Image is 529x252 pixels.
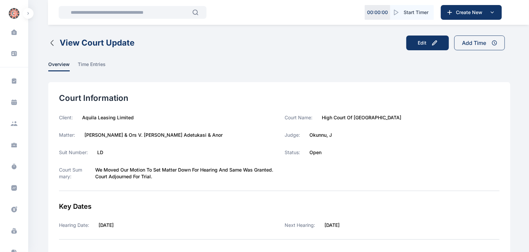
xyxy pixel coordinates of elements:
[59,93,499,104] div: Court Information
[418,40,426,46] div: Edit
[59,202,499,211] div: Key Dates
[285,132,300,138] label: Judge:
[454,36,505,50] button: Add Time
[367,9,388,16] p: 00 : 00 : 00
[95,167,274,180] label: we moved our motion to set matter down for hearing and same was granted. Court adjourned for trial.
[48,61,70,71] span: overview
[285,222,315,229] label: Next Hearing:
[59,222,89,228] label: Hearing Date:
[99,222,114,228] label: [DATE]
[309,132,332,138] label: Okunnu, J
[325,222,340,229] label: [DATE]
[97,149,103,156] label: LD
[441,5,502,20] button: Create New
[78,61,114,71] a: time entries
[285,149,300,156] label: Status:
[285,114,312,121] label: Court Name:
[404,9,428,16] span: Start Timer
[390,5,434,20] button: Start Timer
[48,61,78,71] a: overview
[59,132,75,138] label: Matter:
[60,38,134,48] span: View Court Update
[462,39,486,47] div: Add Time
[59,114,73,121] label: Client:
[322,114,401,121] label: High Court of [GEOGRAPHIC_DATA]
[59,149,88,156] label: Suit Number:
[48,38,134,48] button: View Court Update
[406,36,449,50] button: Edit
[453,9,488,16] span: Create New
[59,167,86,180] label: Court Summary:
[78,61,106,71] span: time entries
[309,149,321,156] label: Open
[84,132,223,138] label: [PERSON_NAME] & ors v. [PERSON_NAME] Adetukasi & Anor
[82,114,134,121] label: Aquila Leasing Limited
